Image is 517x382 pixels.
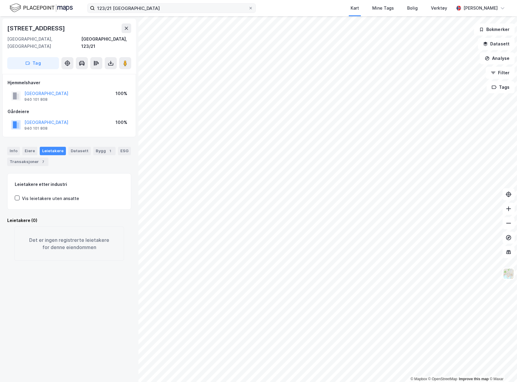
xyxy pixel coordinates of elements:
div: Det er ingen registrerte leietakere for denne eiendommen [14,226,124,261]
div: Bolig [407,5,418,12]
iframe: Chat Widget [487,353,517,382]
div: ESG [118,147,131,155]
a: Improve this map [459,377,489,381]
div: 100% [116,90,127,97]
div: [PERSON_NAME] [463,5,498,12]
button: Bokmerker [474,23,515,35]
div: Leietakere (0) [7,217,131,224]
div: Mine Tags [372,5,394,12]
button: Datasett [478,38,515,50]
div: 940 101 808 [24,97,48,102]
div: Datasett [68,147,91,155]
div: Leietakere etter industri [15,181,124,188]
div: 7 [40,159,46,165]
div: Kontrollprogram for chat [487,353,517,382]
div: 940 101 808 [24,126,48,131]
div: Bygg [93,147,116,155]
button: Analyse [480,52,515,64]
a: Mapbox [410,377,427,381]
div: Leietakere [40,147,66,155]
img: logo.f888ab2527a4732fd821a326f86c7f29.svg [10,3,73,13]
div: 100% [116,119,127,126]
div: 1 [107,148,113,154]
div: Hjemmelshaver [8,79,131,86]
div: Info [7,147,20,155]
img: Z [503,268,514,279]
div: [STREET_ADDRESS] [7,23,66,33]
input: Søk på adresse, matrikkel, gårdeiere, leietakere eller personer [95,4,248,13]
a: OpenStreetMap [428,377,457,381]
div: Gårdeiere [8,108,131,115]
div: Vis leietakere uten ansatte [22,195,79,202]
button: Filter [486,67,515,79]
div: Kart [351,5,359,12]
div: Eiere [22,147,37,155]
div: Transaksjoner [7,158,48,166]
button: Tag [7,57,59,69]
div: [GEOGRAPHIC_DATA], [GEOGRAPHIC_DATA] [7,35,81,50]
button: Tags [487,81,515,93]
div: [GEOGRAPHIC_DATA], 123/21 [81,35,131,50]
div: Verktøy [431,5,447,12]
